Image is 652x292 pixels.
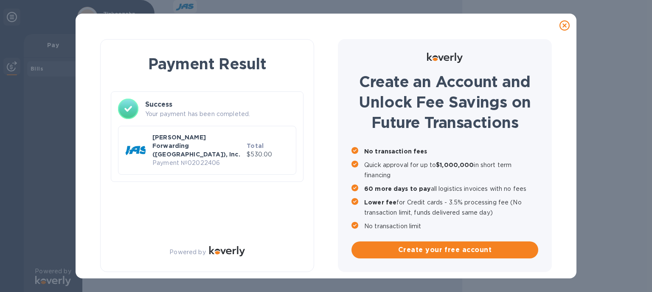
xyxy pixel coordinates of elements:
b: Lower fee [364,199,396,206]
h1: Create an Account and Unlock Fee Savings on Future Transactions [351,71,538,133]
p: Your payment has been completed. [145,110,296,119]
p: Quick approval for up to in short term financing [364,160,538,180]
h1: Payment Result [114,53,300,74]
p: all logistics invoices with no fees [364,184,538,194]
p: $530.00 [247,150,289,159]
img: Logo [427,53,463,63]
b: No transaction fees [364,148,427,155]
p: [PERSON_NAME] Forwarding ([GEOGRAPHIC_DATA]), Inc. [152,133,243,159]
b: Total [247,142,264,149]
p: for Credit cards - 3.5% processing fee (No transaction limit, funds delivered same day) [364,197,538,218]
button: Create your free account [351,241,538,258]
img: Logo [209,246,245,256]
span: Create your free account [358,245,531,255]
b: 60 more days to pay [364,185,431,192]
h3: Success [145,99,296,110]
p: Payment № 02022406 [152,159,243,167]
b: $1,000,000 [436,162,474,168]
p: Powered by [169,248,205,257]
p: No transaction limit [364,221,538,231]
